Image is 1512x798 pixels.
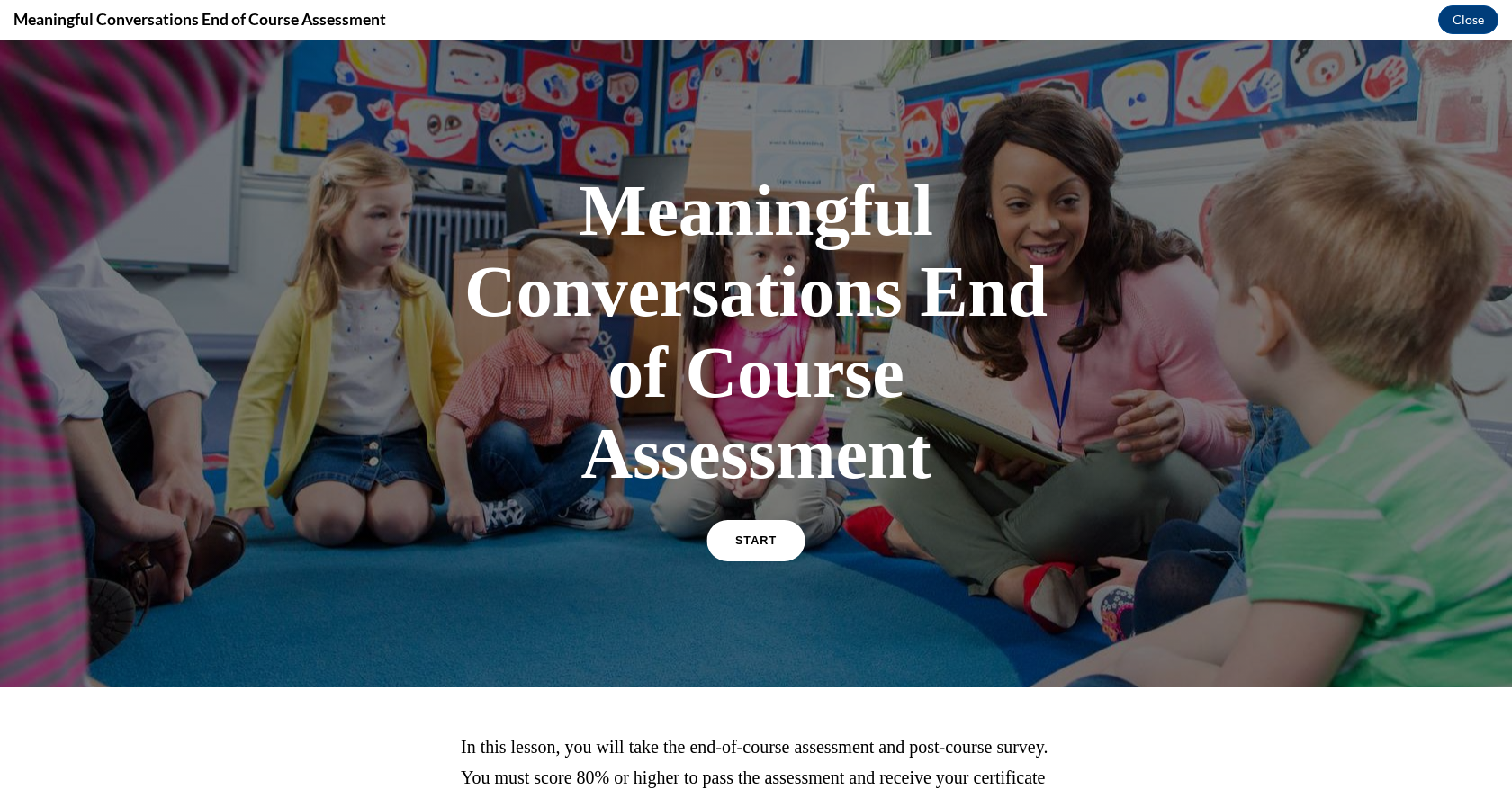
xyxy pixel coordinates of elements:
h1: Meaningful Conversations End of Course Assessment [441,130,1071,453]
a: START [706,480,805,521]
button: Close [1438,5,1498,34]
span: START [735,494,777,507]
h4: Meaningful Conversations End of Course Assessment [13,8,386,31]
span: In this lesson, you will take the end-of-course assessment and post-course survey. You must score... [461,696,1048,777]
